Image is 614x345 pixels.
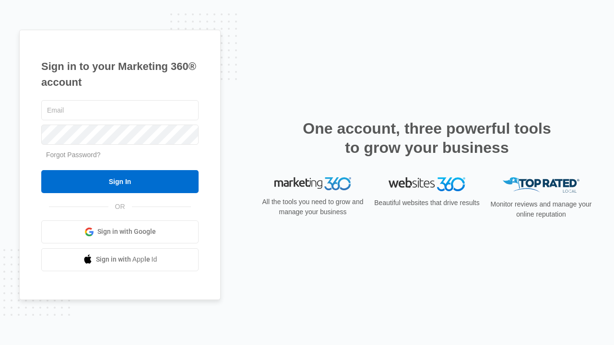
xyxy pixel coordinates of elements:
[274,177,351,191] img: Marketing 360
[41,170,199,193] input: Sign In
[373,198,481,208] p: Beautiful websites that drive results
[97,227,156,237] span: Sign in with Google
[108,202,132,212] span: OR
[46,151,101,159] a: Forgot Password?
[487,199,595,219] p: Monitor reviews and manage your online reputation
[96,254,157,264] span: Sign in with Apple Id
[389,177,465,191] img: Websites 360
[259,197,366,217] p: All the tools you need to grow and manage your business
[41,58,199,90] h1: Sign in to your Marketing 360® account
[41,100,199,120] input: Email
[41,220,199,243] a: Sign in with Google
[300,119,554,157] h2: One account, three powerful tools to grow your business
[41,248,199,271] a: Sign in with Apple Id
[503,177,579,193] img: Top Rated Local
